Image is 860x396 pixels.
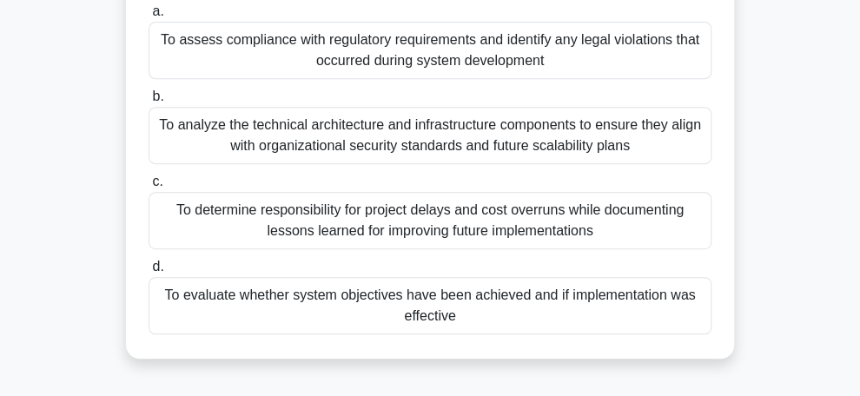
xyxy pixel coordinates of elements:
div: To assess compliance with regulatory requirements and identify any legal violations that occurred... [149,22,711,79]
div: To evaluate whether system objectives have been achieved and if implementation was effective [149,277,711,334]
div: To analyze the technical architecture and infrastructure components to ensure they align with org... [149,107,711,164]
div: To determine responsibility for project delays and cost overruns while documenting lessons learne... [149,192,711,249]
span: d. [152,259,163,274]
span: a. [152,3,163,18]
span: b. [152,89,163,103]
span: c. [152,174,162,188]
